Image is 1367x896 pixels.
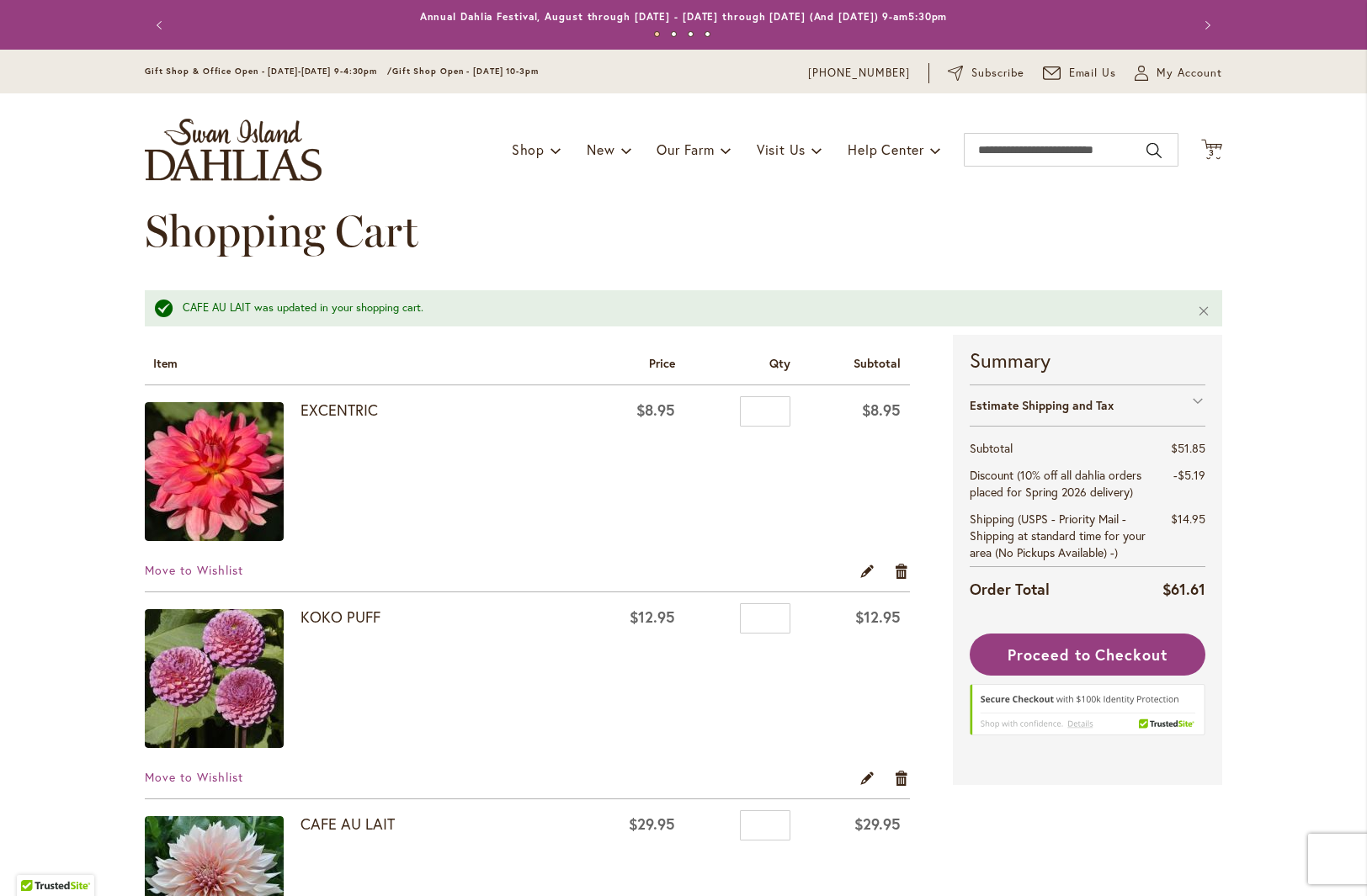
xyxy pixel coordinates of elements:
a: EXCENTRIC [301,400,378,420]
a: Subscribe [948,65,1024,82]
strong: Estimate Shipping and Tax [970,397,1114,413]
img: KOKO PUFF [145,609,284,748]
iframe: Launch Accessibility Center [13,836,60,883]
span: Gift Shop Open - [DATE] 10-3pm [392,66,539,77]
span: Discount (10% off all dahlia orders placed for Spring 2026 delivery) [970,467,1141,500]
div: CAFE AU LAIT was updated in your shopping cart. [183,300,1172,316]
button: 2 of 4 [671,31,677,37]
span: $12.95 [630,607,675,627]
strong: Order Total [970,576,1050,601]
span: Price [649,355,675,371]
button: 1 of 4 [654,31,660,37]
div: TrustedSite Certified [970,684,1205,743]
span: $8.95 [636,400,675,420]
a: EXCENTRIC [145,402,301,545]
button: 3 [1201,139,1222,162]
a: Move to Wishlist [145,562,243,578]
button: My Account [1135,65,1222,82]
a: [PHONE_NUMBER] [808,65,910,82]
a: CAFE AU LAIT [301,814,395,834]
button: 4 of 4 [705,31,710,37]
a: Annual Dahlia Festival, August through [DATE] - [DATE] through [DATE] (And [DATE]) 9-am5:30pm [420,10,948,23]
span: $14.95 [1171,511,1205,527]
button: Proceed to Checkout [970,634,1205,676]
strong: Summary [970,346,1205,374]
span: Item [153,355,178,371]
a: KOKO PUFF [145,609,301,752]
span: Shipping [970,511,1014,527]
span: $29.95 [629,814,675,834]
span: $61.61 [1162,579,1205,599]
a: Move to Wishlist [145,769,243,785]
span: $29.95 [854,814,901,834]
a: Email Us [1043,65,1117,82]
a: KOKO PUFF [301,607,380,627]
span: Subtotal [854,355,901,371]
span: Shopping Cart [145,204,418,257]
span: Shop [512,140,545,158]
span: My Account [1157,65,1222,82]
span: Our Farm [657,140,714,158]
span: Subscribe [971,65,1024,82]
span: (USPS - Priority Mail - Shipping at standard time for your area (No Pickups Available) -) [970,511,1146,560]
span: Qty [769,355,790,371]
button: Previous [145,8,178,42]
span: Gift Shop & Office Open - [DATE]-[DATE] 9-4:30pm / [145,66,392,77]
span: Visit Us [757,140,806,158]
span: 3 [1209,147,1215,158]
button: 3 of 4 [688,31,694,37]
span: -$5.19 [1173,467,1205,483]
span: $8.95 [862,400,901,420]
th: Subtotal [970,435,1159,462]
span: Proceed to Checkout [1008,644,1168,665]
span: Email Us [1069,65,1117,82]
span: Help Center [848,140,924,158]
a: store logo [145,119,322,181]
span: New [587,140,614,158]
button: Next [1189,8,1222,42]
span: $51.85 [1171,440,1205,456]
img: EXCENTRIC [145,402,284,541]
span: $12.95 [855,607,901,627]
